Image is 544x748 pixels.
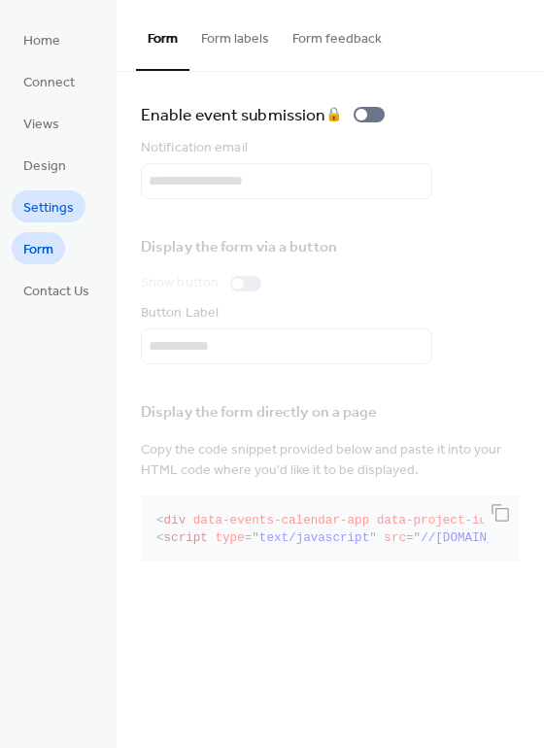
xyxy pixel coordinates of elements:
span: Home [23,31,60,51]
a: Form [12,232,65,264]
span: Design [23,156,66,177]
a: Contact Us [12,274,101,306]
span: Settings [23,198,74,219]
span: Connect [23,73,75,93]
span: Views [23,115,59,135]
a: Connect [12,65,86,97]
span: Form [23,240,53,260]
span: Contact Us [23,282,89,302]
a: Views [12,107,71,139]
a: Home [12,23,72,55]
a: Design [12,149,78,181]
a: Settings [12,190,85,222]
